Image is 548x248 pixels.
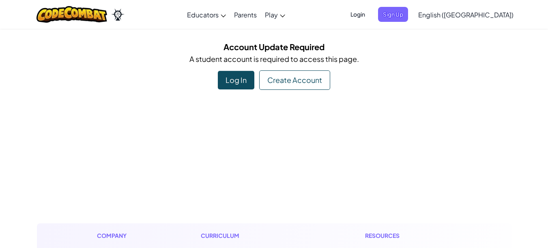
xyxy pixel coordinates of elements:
[43,40,505,53] h5: Account Update Required
[43,53,505,65] p: A student account is required to access this page.
[230,4,261,25] a: Parents
[365,231,451,240] h1: Resources
[183,4,230,25] a: Educators
[37,6,107,23] img: CodeCombat logo
[201,231,299,240] h1: Curriculum
[259,70,330,90] div: Create Account
[346,7,370,22] button: Login
[218,71,254,89] div: Log In
[418,11,514,19] span: English ([GEOGRAPHIC_DATA])
[265,11,278,19] span: Play
[97,231,135,240] h1: Company
[414,4,518,25] a: English ([GEOGRAPHIC_DATA])
[187,11,219,19] span: Educators
[378,7,408,22] button: Sign Up
[261,4,289,25] a: Play
[111,8,124,21] img: Ozaria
